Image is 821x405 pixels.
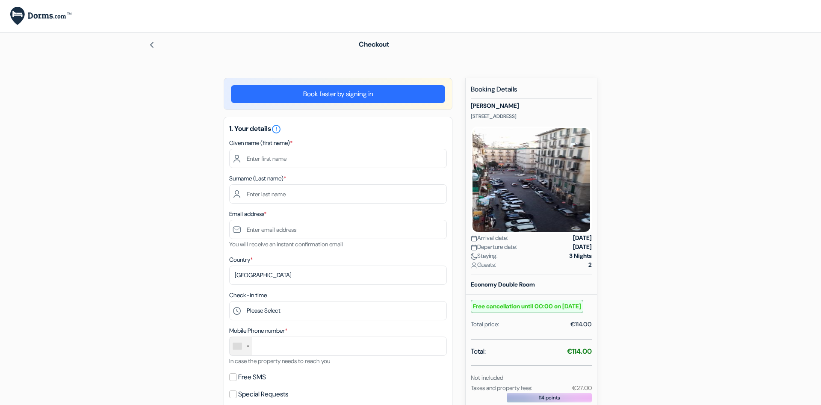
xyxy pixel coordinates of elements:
img: left_arrow.svg [148,41,155,48]
strong: 3 Nights [569,251,592,260]
label: Surname (Last name) [229,174,286,183]
p: [STREET_ADDRESS] [471,113,592,120]
span: Arrival date: [471,234,508,242]
span: 114 points [539,394,560,402]
img: moon.svg [471,253,477,260]
small: In case the property needs to reach you [229,357,330,365]
a: error_outline [271,124,281,133]
small: €27.00 [572,384,592,392]
label: Special Requests [238,388,288,400]
div: Total price: [471,320,499,329]
small: Taxes and property fees: [471,384,532,392]
label: Given name (first name) [229,139,292,148]
span: Total: [471,346,486,357]
span: Guests: [471,260,496,269]
img: Dorms.com [10,7,71,25]
img: calendar.svg [471,244,477,251]
strong: [DATE] [573,234,592,242]
input: Enter email address [229,220,447,239]
span: Checkout [359,40,389,49]
a: Book faster by signing in [231,85,445,103]
label: Mobile Phone number [229,326,287,335]
strong: [DATE] [573,242,592,251]
img: calendar.svg [471,235,477,242]
span: Departure date: [471,242,517,251]
input: Enter first name [229,149,447,168]
label: Check-in time [229,291,267,300]
strong: 2 [588,260,592,269]
strong: €114.00 [567,347,592,356]
b: Economy Double Room [471,281,535,288]
label: Free SMS [238,371,266,383]
label: Country [229,255,253,264]
small: Free cancellation until 00:00 on [DATE] [471,300,583,313]
span: Staying: [471,251,498,260]
i: error_outline [271,124,281,134]
h5: Booking Details [471,85,592,99]
h5: [PERSON_NAME] [471,102,592,109]
div: €114.00 [570,320,592,329]
input: Enter last name [229,184,447,204]
img: user_icon.svg [471,262,477,269]
label: Email address [229,210,266,219]
h5: 1. Your details [229,124,447,134]
small: Not included [471,374,503,381]
small: You will receive an instant confirmation email [229,240,343,248]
